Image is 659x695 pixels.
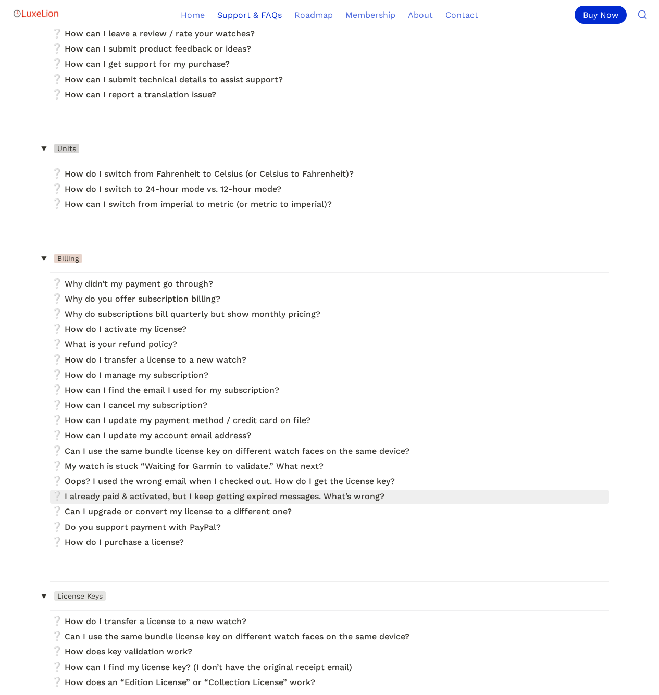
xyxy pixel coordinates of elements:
[35,144,52,153] span: ‣
[54,254,82,263] span: Billing
[575,6,627,24] div: Buy Now
[54,591,106,601] span: License Keys
[54,144,79,153] span: Units
[35,592,52,601] span: ‣
[35,254,52,263] span: ‣
[13,3,59,24] img: Logo
[575,6,631,24] a: Buy Now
